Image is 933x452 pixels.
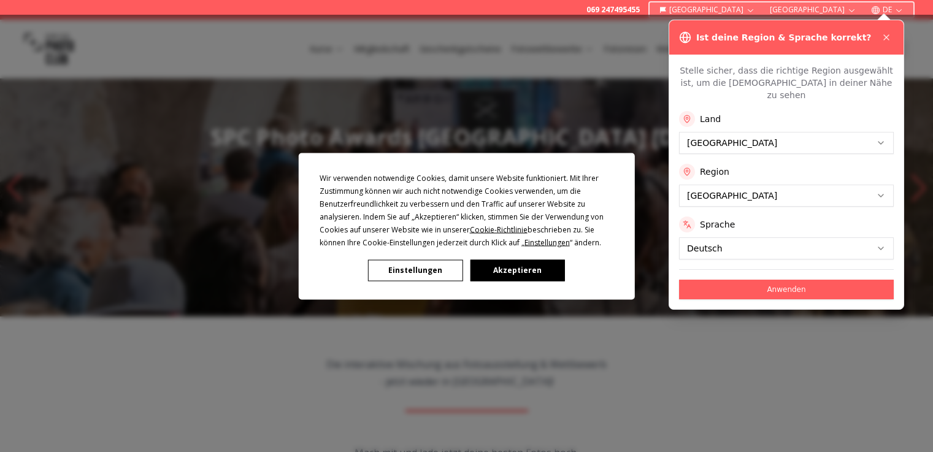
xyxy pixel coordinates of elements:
[320,171,614,248] div: Wir verwenden notwendige Cookies, damit unsere Website funktioniert. Mit Ihrer Zustimmung können ...
[298,153,634,299] div: Cookie Consent Prompt
[368,259,463,281] button: Einstellungen
[524,237,570,247] span: Einstellungen
[470,259,564,281] button: Akzeptieren
[470,224,528,234] span: Cookie-Richtlinie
